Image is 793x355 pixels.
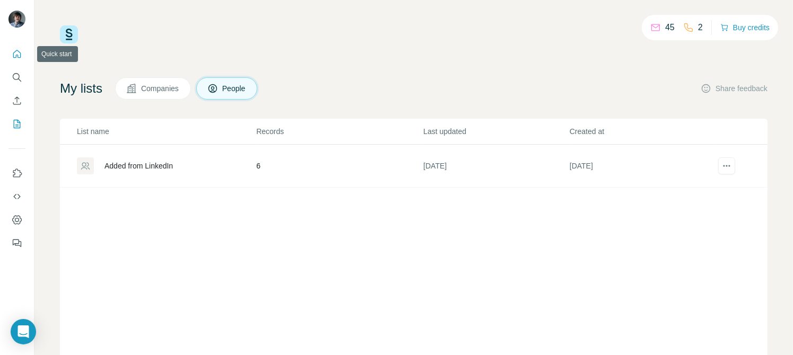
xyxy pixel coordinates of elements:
[701,83,768,94] button: Share feedback
[8,114,25,134] button: My lists
[8,68,25,87] button: Search
[8,187,25,206] button: Use Surfe API
[104,161,173,171] div: Added from LinkedIn
[11,319,36,344] div: Open Intercom Messenger
[256,126,422,137] p: Records
[60,80,102,97] h4: My lists
[698,21,703,34] p: 2
[720,20,770,35] button: Buy credits
[222,83,247,94] span: People
[8,234,25,253] button: Feedback
[570,126,715,137] p: Created at
[8,11,25,28] img: Avatar
[60,25,78,43] img: Surfe Logo
[665,21,675,34] p: 45
[141,83,180,94] span: Companies
[256,145,423,188] td: 6
[423,145,569,188] td: [DATE]
[718,157,735,174] button: actions
[8,45,25,64] button: Quick start
[8,164,25,183] button: Use Surfe on LinkedIn
[77,126,255,137] p: List name
[423,126,569,137] p: Last updated
[8,91,25,110] button: Enrich CSV
[569,145,716,188] td: [DATE]
[8,210,25,229] button: Dashboard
